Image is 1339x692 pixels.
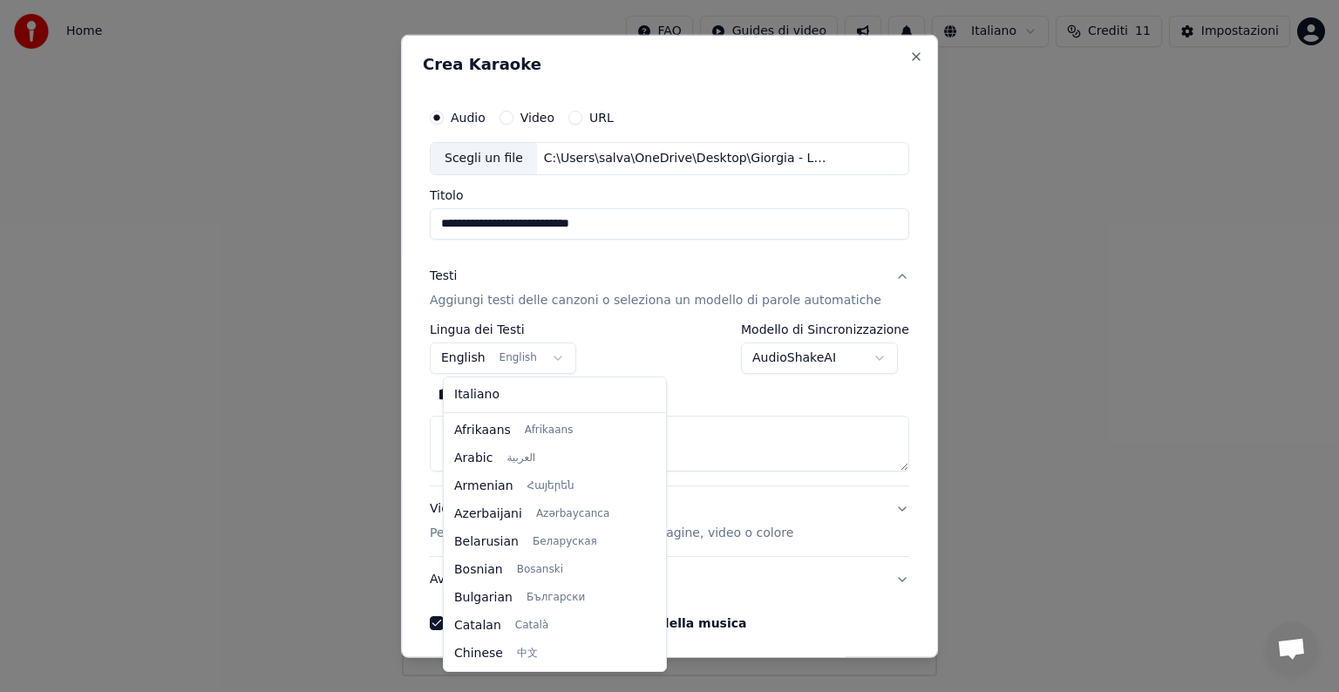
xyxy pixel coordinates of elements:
span: 中文 [517,647,538,661]
span: Azerbaijani [454,505,522,523]
span: Azərbaycanca [536,507,609,521]
span: Chinese [454,645,503,662]
span: Bosnian [454,561,503,579]
span: Български [527,591,585,605]
span: Afrikaans [525,424,574,438]
span: Italiano [454,386,500,404]
span: العربية [506,451,535,465]
span: Afrikaans [454,422,511,439]
span: Català [515,619,548,633]
span: Catalan [454,617,501,634]
span: Armenian [454,478,513,495]
span: Беларуская [533,535,597,549]
span: Belarusian [454,533,519,551]
span: Arabic [454,450,493,467]
span: Bosanski [517,563,563,577]
span: Bulgarian [454,589,513,607]
span: Հայերեն [527,479,574,493]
